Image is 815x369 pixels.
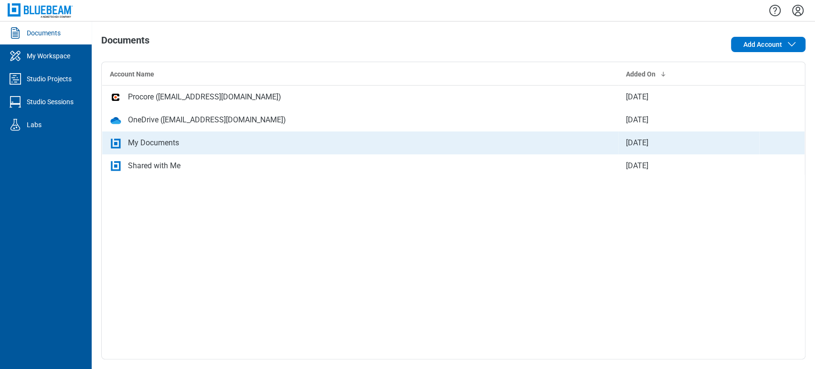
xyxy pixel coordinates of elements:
svg: Studio Sessions [8,94,23,109]
div: Studio Projects [27,74,72,84]
td: [DATE] [618,131,759,154]
div: Labs [27,120,42,130]
table: bb-data-table [102,62,805,177]
div: OneDrive ([EMAIL_ADDRESS][DOMAIN_NAME]) [128,114,286,126]
svg: My Workspace [8,48,23,64]
div: Shared with Me [128,160,180,172]
td: [DATE] [618,109,759,131]
span: Add Account [743,40,782,49]
svg: Documents [8,25,23,41]
div: My Workspace [27,51,70,61]
td: [DATE] [618,86,759,109]
div: Studio Sessions [27,97,74,107]
button: Add Account [731,37,805,52]
img: Bluebeam, Inc. [8,3,73,17]
button: Settings [790,2,805,19]
svg: Labs [8,117,23,132]
svg: Studio Projects [8,71,23,87]
div: Account Name [110,69,611,79]
td: [DATE] [618,154,759,177]
div: My Documents [128,137,179,149]
h1: Documents [101,35,149,50]
div: Added On [626,69,751,79]
div: Procore ([EMAIL_ADDRESS][DOMAIN_NAME]) [128,91,281,103]
div: Documents [27,28,61,38]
